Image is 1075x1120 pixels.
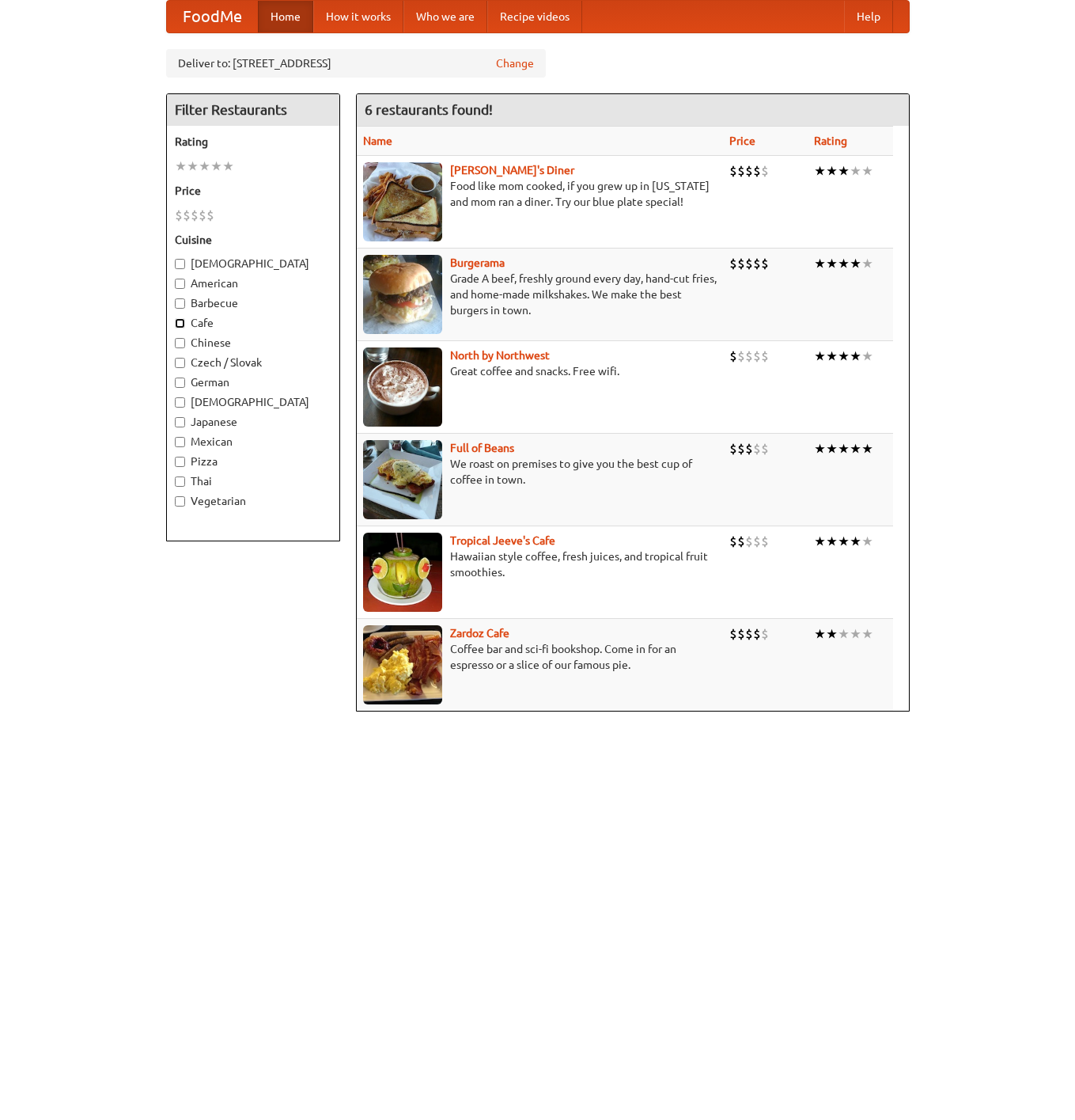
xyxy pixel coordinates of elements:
[753,347,761,365] li: $
[838,255,850,272] li: ★
[199,207,206,224] li: $
[450,534,555,547] a: Tropical Jeeve's Cafe
[850,625,861,643] li: ★
[450,442,514,454] a: Full of Beans
[175,374,331,390] label: German
[175,454,331,469] label: Pizza
[737,625,745,643] li: $
[450,627,509,640] a: Zardoz Cafe
[175,473,331,489] label: Thai
[363,162,442,241] img: sallys.jpg
[363,641,717,673] p: Coffee bar and sci-fi bookshop. Come in for an espresso or a slice of our famous pie.
[838,162,850,180] li: ★
[175,457,185,467] input: Pizza
[496,55,534,71] a: Change
[175,358,185,368] input: Czech / Slovak
[729,440,737,457] li: $
[450,256,505,269] a: Burgerama
[729,255,737,272] li: $
[183,207,191,224] li: $
[175,232,331,248] h5: Cuisine
[745,440,753,457] li: $
[199,158,210,175] li: ★
[206,207,214,224] li: $
[814,625,826,643] li: ★
[745,347,753,365] li: $
[175,476,185,487] input: Thai
[175,414,331,430] label: Japanese
[844,1,893,32] a: Help
[487,1,582,32] a: Recipe videos
[363,625,442,704] img: zardoz.jpg
[191,207,199,224] li: $
[850,440,861,457] li: ★
[838,347,850,365] li: ★
[753,162,761,180] li: $
[175,134,331,150] h5: Rating
[729,625,737,643] li: $
[814,255,826,272] li: ★
[175,417,185,427] input: Japanese
[737,162,745,180] li: $
[363,456,717,488] p: We roast on premises to give you the best cup of coffee in town.
[814,533,826,550] li: ★
[729,347,737,365] li: $
[167,1,258,32] a: FoodMe
[363,440,442,519] img: beans.jpg
[761,162,769,180] li: $
[450,349,550,362] b: North by Northwest
[737,533,745,550] li: $
[814,347,826,365] li: ★
[175,434,331,450] label: Mexican
[838,440,850,457] li: ★
[175,275,331,291] label: American
[814,135,847,147] a: Rating
[363,178,717,210] p: Food like mom cooked, if you grew up in [US_STATE] and mom ran a diner. Try our blue plate special!
[363,271,717,318] p: Grade A beef, freshly ground every day, hand-cut fries, and home-made milkshakes. We make the bes...
[175,397,185,408] input: [DEMOGRAPHIC_DATA]
[175,256,331,271] label: [DEMOGRAPHIC_DATA]
[450,164,574,177] a: [PERSON_NAME]'s Diner
[761,533,769,550] li: $
[745,162,753,180] li: $
[737,440,745,457] li: $
[175,318,185,328] input: Cafe
[175,315,331,331] label: Cafe
[313,1,403,32] a: How it works
[850,533,861,550] li: ★
[753,625,761,643] li: $
[861,255,873,272] li: ★
[175,279,185,289] input: American
[861,440,873,457] li: ★
[175,158,187,175] li: ★
[761,255,769,272] li: $
[753,440,761,457] li: $
[175,259,185,269] input: [DEMOGRAPHIC_DATA]
[761,440,769,457] li: $
[175,378,185,388] input: German
[175,183,331,199] h5: Price
[175,493,331,509] label: Vegetarian
[258,1,313,32] a: Home
[761,625,769,643] li: $
[175,295,331,311] label: Barbecue
[187,158,199,175] li: ★
[861,162,873,180] li: ★
[363,135,392,147] a: Name
[838,533,850,550] li: ★
[175,338,185,348] input: Chinese
[210,158,222,175] li: ★
[814,162,826,180] li: ★
[175,394,331,410] label: [DEMOGRAPHIC_DATA]
[729,135,755,147] a: Price
[826,162,838,180] li: ★
[753,533,761,550] li: $
[850,162,861,180] li: ★
[861,347,873,365] li: ★
[365,102,493,117] ng-pluralize: 6 restaurants found!
[167,94,339,126] h4: Filter Restaurants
